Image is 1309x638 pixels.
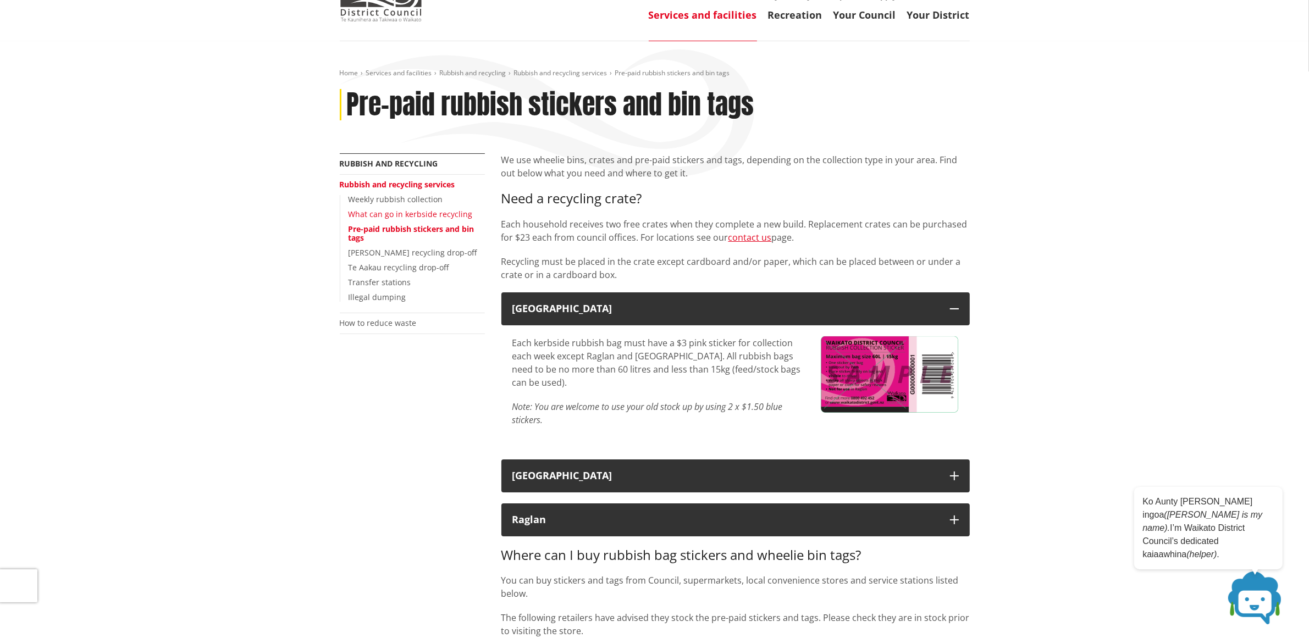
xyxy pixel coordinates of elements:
a: Services and facilities [366,68,432,77]
a: What can go in kerbside recycling [349,209,473,219]
a: Rubbish and recycling [440,68,506,77]
div: [GEOGRAPHIC_DATA] [512,303,939,314]
a: Rubbish and recycling [340,158,438,169]
img: WTTD Sign Mockups (2) [821,336,959,413]
em: (helper) [1186,550,1217,559]
span: Pre-paid rubbish stickers and bin tags [615,68,730,77]
p: Recycling must be placed in the crate except cardboard and/or paper, which can be placed between ... [501,255,970,281]
a: Your Council [833,8,896,21]
a: Pre-paid rubbish stickers and bin tags [349,224,474,243]
nav: breadcrumb [340,69,970,78]
a: Home [340,68,358,77]
h3: Where can I buy rubbish bag stickers and wheelie bin tags? [501,547,970,563]
h1: Pre-paid rubbish stickers and bin tags [347,89,754,121]
a: Recreation [768,8,822,21]
p: Ko Aunty [PERSON_NAME] ingoa I’m Waikato District Council’s dedicated kaiaawhina . [1142,495,1274,561]
em: Note: You are welcome to use your old stock up by using 2 x $1.50 blue stickers. [512,401,783,426]
p: Each household receives two free crates when they complete a new build. Replacement crates can be... [501,218,970,244]
a: Rubbish and recycling services [514,68,607,77]
a: Te Aakau recycling drop-off [349,262,449,273]
a: Weekly rubbish collection [349,194,443,204]
a: Rubbish and recycling services [340,179,455,190]
h3: Need a recycling crate? [501,191,970,207]
em: ([PERSON_NAME] is my name). [1142,510,1262,532]
button: Raglan [501,503,970,536]
p: Each kerbside rubbish bag must have a $3 pink sticker for collection each week except Raglan and ... [512,336,804,389]
a: Transfer stations [349,277,411,287]
p: You can buy stickers and tags from Council, supermarkets, local convenience stores and service st... [501,574,970,600]
a: How to reduce waste [340,318,417,328]
div: [GEOGRAPHIC_DATA] [512,470,939,481]
a: [PERSON_NAME] recycling drop-off [349,247,477,258]
a: Illegal dumping [349,292,406,302]
div: Raglan [512,514,939,525]
a: Services and facilities [649,8,757,21]
p: The following retailers have advised they stock the pre-paid stickers and tags. Please check they... [501,611,970,637]
p: We use wheelie bins, crates and pre-paid stickers and tags, depending on the collection type in y... [501,153,970,180]
a: Your District [907,8,970,21]
button: [GEOGRAPHIC_DATA] [501,292,970,325]
a: contact us [728,231,772,243]
button: [GEOGRAPHIC_DATA] [501,459,970,492]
